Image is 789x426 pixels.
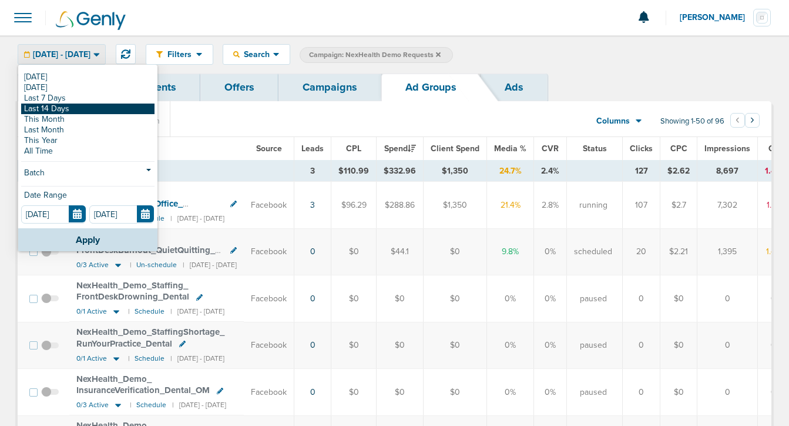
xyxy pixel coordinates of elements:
span: NexHealth_ Demo_ StaffingShortage_ RunYourPractice_ Dental [76,327,224,349]
td: 0% [487,275,534,322]
td: $0 [331,322,377,368]
a: 0 [310,247,315,257]
td: 127 [623,161,660,182]
td: 1,395 [697,229,758,275]
small: Schedule [135,307,164,316]
small: Un-schedule [136,261,177,269]
td: 0 [697,322,758,368]
span: [PERSON_NAME] [680,14,753,22]
a: Clients [119,74,200,101]
span: Media % [494,144,526,154]
span: CTR [768,144,784,154]
span: Impressions [704,144,750,154]
span: Columns [596,115,630,127]
td: 0 [697,369,758,415]
td: 2.8% [534,182,567,229]
a: 0 [310,340,315,350]
small: | [DATE] - [DATE] [170,354,224,363]
span: scheduled [574,246,612,258]
td: 7,302 [697,182,758,229]
small: | [DATE] - [DATE] [170,307,224,316]
span: running [579,199,607,211]
span: Source [256,144,282,154]
img: Genly [56,11,126,30]
a: 3 [310,200,315,210]
span: 0/1 Active [76,307,107,316]
a: Dashboard [18,74,119,101]
td: 107 [623,182,660,229]
td: $44.1 [377,229,424,275]
a: Campaigns [278,74,381,101]
td: $0 [660,275,697,322]
td: 0 [623,322,660,368]
td: Facebook [244,229,294,275]
td: 3 [294,161,331,182]
td: $0 [424,322,487,368]
td: $0 [377,369,424,415]
td: $1,350 [424,182,487,229]
td: Facebook [244,182,294,229]
a: Last Month [21,125,155,135]
td: 0% [534,322,567,368]
span: paused [580,293,607,305]
span: Campaign: NexHealth Demo Requests [309,50,441,60]
td: 0% [534,229,567,275]
span: Showing 1-50 of 96 [660,117,724,127]
td: 24.7% [487,161,534,182]
a: Last 7 Days [21,93,155,104]
span: 0/3 Active [76,261,109,269]
span: 0/3 Active [76,401,109,410]
td: $110.99 [331,161,377,182]
td: $0 [331,369,377,415]
span: CPC [670,144,687,154]
small: | [DATE] - [DATE] [172,401,226,410]
td: $0 [424,369,487,415]
span: NexHealth_ Demo_ FrontDeskBurnout_ QuietQuitting_ Dental [76,234,215,267]
td: $1,350 [424,161,487,182]
small: | [128,307,129,316]
td: 0% [534,275,567,322]
td: 0% [487,369,534,415]
td: Facebook [244,275,294,322]
a: This Year [21,135,155,146]
span: Spend [384,144,416,154]
td: $2.62 [660,161,697,182]
td: 0 [623,369,660,415]
small: | [DATE] - [DATE] [170,214,224,223]
ul: Pagination [730,115,760,129]
td: $0 [424,275,487,322]
span: NexHealth_ Demo_ Staffing_ FrontDeskDrowning_ Dental [76,280,189,302]
span: CVR [542,144,559,154]
td: 0% [534,369,567,415]
td: $0 [424,229,487,275]
td: 0% [487,322,534,368]
td: $0 [660,369,697,415]
td: TOTALS (0) [69,161,294,182]
small: Schedule [135,354,164,363]
td: $0 [331,275,377,322]
td: $0 [377,275,424,322]
td: $288.86 [377,182,424,229]
td: 20 [623,229,660,275]
td: $96.29 [331,182,377,229]
td: 0 [623,275,660,322]
td: 9.8% [487,229,534,275]
td: $0 [377,322,424,368]
a: This Month [21,114,155,125]
button: Go to next page [745,113,760,128]
span: [DATE] - [DATE] [33,51,90,59]
a: 0 [310,387,315,397]
span: NexHealth_ Demo_ InsuranceVerification_ Dental_ OM [76,374,210,396]
small: Schedule [136,401,166,410]
span: paused [580,387,607,398]
small: | [DATE] - [DATE] [183,261,237,269]
span: Leads [301,144,324,154]
span: Search [240,49,273,59]
a: Ad Groups [381,74,481,101]
a: Ads [481,74,548,101]
td: $332.96 [377,161,424,182]
span: CPL [346,144,361,154]
td: 8,697 [697,161,758,182]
